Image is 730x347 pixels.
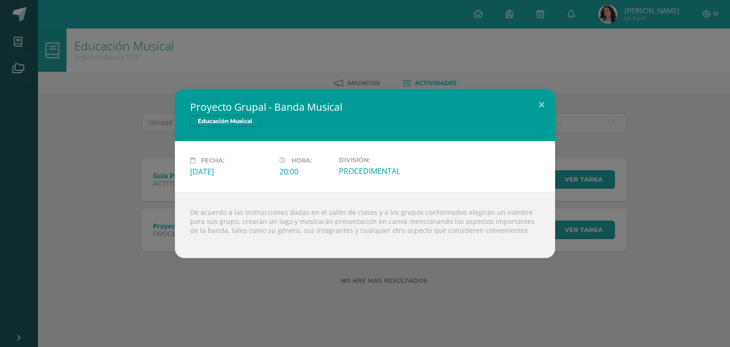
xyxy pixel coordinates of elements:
[291,157,312,164] span: Hora:
[279,166,331,177] div: 20:00
[190,116,260,127] span: Educación Musical
[175,192,555,258] div: De acuerdo a las instrucciones dadas en el salón de clases y a los grupos conformados elegirán un...
[190,166,272,177] div: [DATE]
[339,156,421,164] label: División:
[528,89,555,121] button: Close (Esc)
[201,157,224,164] span: Fecha:
[190,100,540,114] h2: Proyecto Grupal - Banda Musical
[339,166,421,176] div: PROCEDIMENTAL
